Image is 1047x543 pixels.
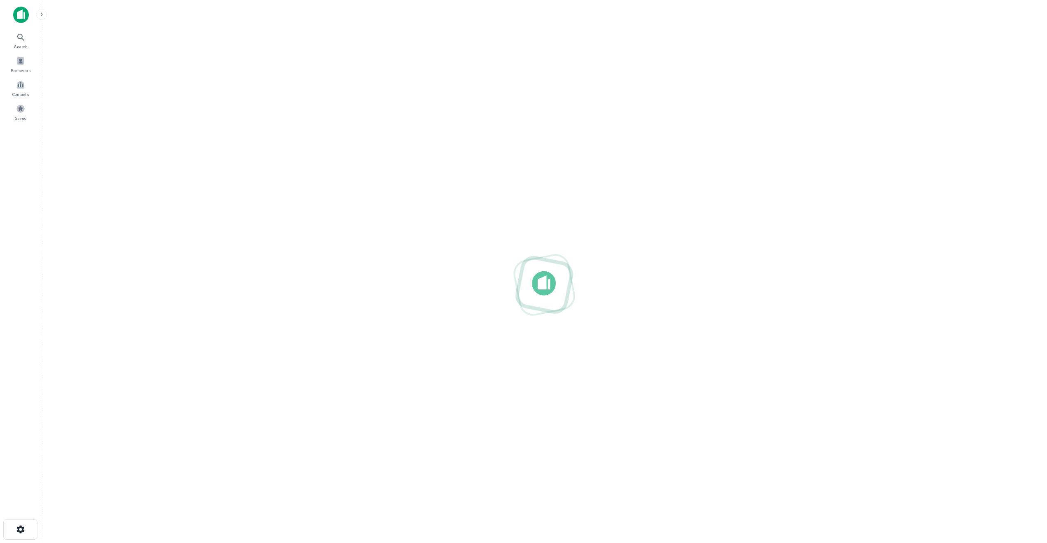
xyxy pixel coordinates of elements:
[14,43,28,50] span: Search
[11,67,30,74] span: Borrowers
[2,77,39,99] a: Contacts
[2,101,39,123] a: Saved
[13,7,29,23] img: capitalize-icon.png
[2,53,39,75] a: Borrowers
[1006,477,1047,517] iframe: Chat Widget
[15,115,27,121] span: Saved
[2,29,39,51] a: Search
[12,91,29,98] span: Contacts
